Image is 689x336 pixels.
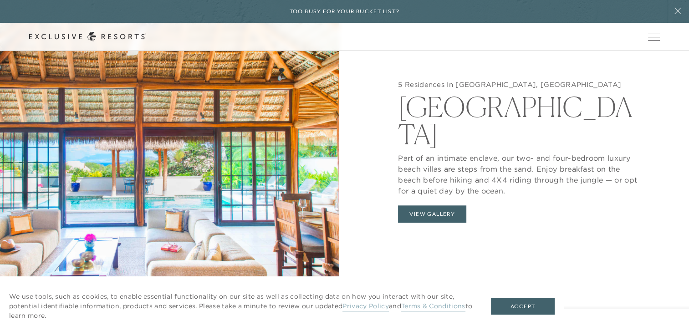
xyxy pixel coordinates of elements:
[401,302,465,311] a: Terms & Conditions
[290,7,400,16] h6: Too busy for your bucket list?
[398,148,640,196] p: Part of an intimate enclave, our two- and four-bedroom luxury beach villas are steps from the san...
[491,298,555,315] button: Accept
[398,205,466,223] button: View Gallery
[342,302,388,311] a: Privacy Policy
[9,292,473,321] p: We use tools, such as cookies, to enable essential functionality on our site as well as collectin...
[648,34,660,40] button: Open navigation
[398,89,640,148] h2: [GEOGRAPHIC_DATA]
[398,80,640,89] h5: 5 Residences In [GEOGRAPHIC_DATA], [GEOGRAPHIC_DATA]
